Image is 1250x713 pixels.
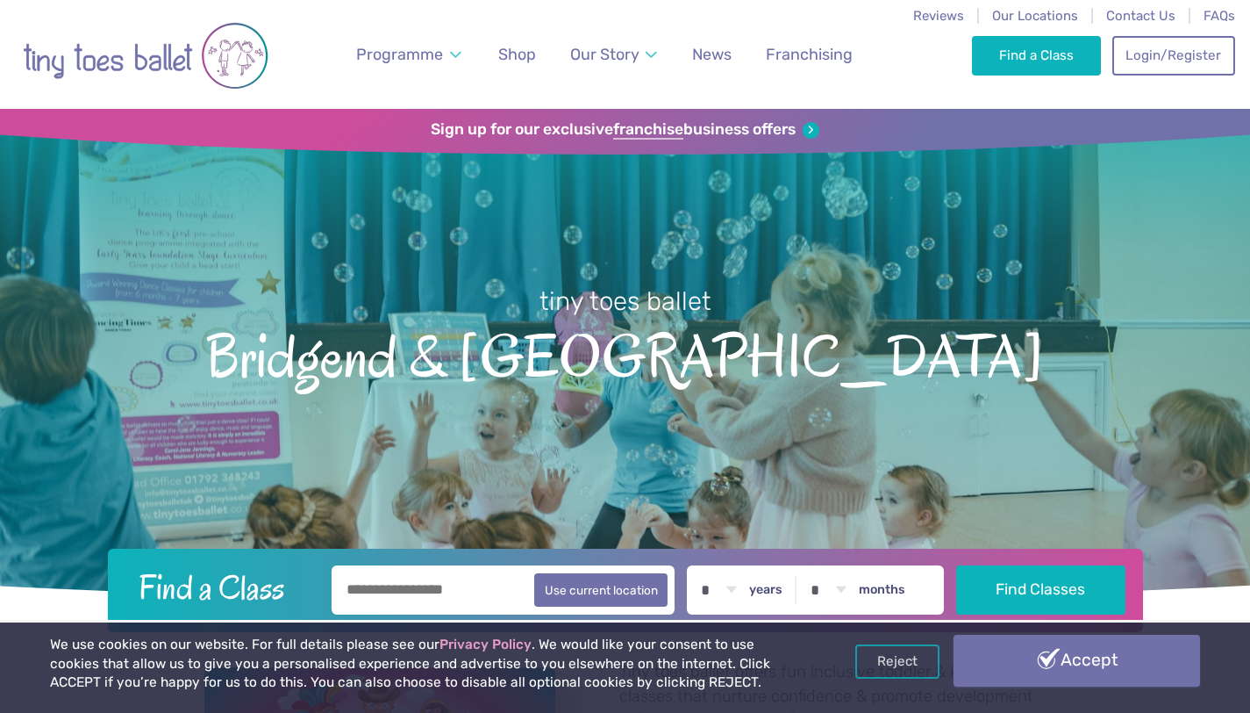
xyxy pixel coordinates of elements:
a: Our Story [562,35,666,75]
span: Franchising [766,45,853,63]
span: Our Story [570,45,639,63]
span: Bridgend & [GEOGRAPHIC_DATA] [31,319,1219,390]
a: Privacy Policy [439,637,532,652]
a: FAQs [1204,8,1235,24]
strong: franchise [613,120,683,140]
a: Find a Class [972,36,1101,75]
span: Shop [498,45,536,63]
img: tiny toes ballet [23,11,268,100]
a: Shop [490,35,544,75]
a: Contact Us [1106,8,1175,24]
a: Login/Register [1112,36,1235,75]
label: years [749,582,782,598]
a: Accept [954,635,1200,686]
h2: Find a Class [125,565,319,609]
button: Find Classes [956,565,1125,615]
label: months [859,582,905,598]
a: Reviews [913,8,964,24]
a: Our Locations [992,8,1078,24]
a: News [684,35,739,75]
button: Use current location [534,573,668,607]
a: Franchising [758,35,861,75]
a: Sign up for our exclusivefranchisebusiness offers [431,120,819,140]
p: We use cookies on our website. For full details please see our . We would like your consent to us... [50,636,797,693]
a: Programme [348,35,469,75]
span: Programme [356,45,443,63]
a: Reject [855,645,939,678]
span: News [692,45,732,63]
small: tiny toes ballet [539,286,711,316]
